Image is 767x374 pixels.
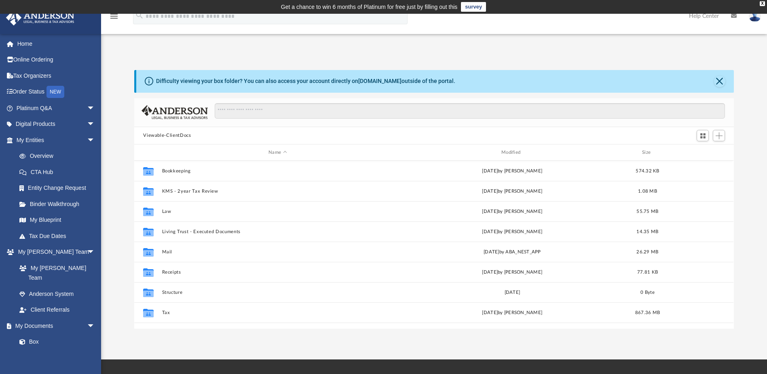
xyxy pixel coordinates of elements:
[134,161,733,328] div: grid
[397,228,628,236] div: [DATE] by [PERSON_NAME]
[162,209,393,214] button: Law
[11,260,99,286] a: My [PERSON_NAME] Team
[6,132,107,148] a: My Entitiesarrow_drop_down
[109,15,119,21] a: menu
[11,164,107,180] a: CTA Hub
[749,10,761,22] img: User Pic
[162,290,393,295] button: Structure
[397,269,628,276] div: [DATE] by [PERSON_NAME]
[461,2,486,12] a: survey
[637,270,658,274] span: 77.81 KB
[87,132,103,149] span: arrow_drop_down
[11,286,103,302] a: Anderson System
[11,196,107,212] a: Binder Walkthrough
[635,310,660,315] span: 867.36 MB
[162,310,393,315] button: Tax
[11,302,103,318] a: Client Referrals
[713,130,725,141] button: Add
[11,228,107,244] a: Tax Due Dates
[11,212,103,228] a: My Blueprint
[637,250,659,254] span: 26.29 MB
[6,318,103,334] a: My Documentsarrow_drop_down
[641,290,655,295] span: 0 Byte
[162,168,393,174] button: Bookkeeping
[162,229,393,234] button: Living Trust - Executed Documents
[143,132,191,139] button: Viewable-ClientDocs
[632,149,664,156] div: Size
[281,2,458,12] div: Get a chance to win 6 months of Platinum for free just by filling out this
[697,130,709,141] button: Switch to Grid View
[162,189,393,194] button: KMS - 2year Tax Review
[6,100,107,116] a: Platinum Q&Aarrow_drop_down
[11,334,99,350] a: Box
[668,149,724,156] div: id
[397,289,628,296] div: [DATE]
[6,84,107,100] a: Order StatusNEW
[162,270,393,275] button: Receipts
[6,244,103,260] a: My [PERSON_NAME] Teamarrow_drop_down
[138,149,158,156] div: id
[6,116,107,132] a: Digital Productsarrow_drop_down
[162,149,393,156] div: Name
[636,169,659,173] span: 574.32 KB
[6,52,107,68] a: Online Ordering
[397,249,628,256] div: [DATE] by ABA_NEST_APP
[760,1,765,6] div: close
[638,189,657,193] span: 1.08 MB
[397,309,628,317] div: [DATE] by [PERSON_NAME]
[397,208,628,215] div: [DATE] by [PERSON_NAME]
[87,100,103,117] span: arrow_drop_down
[156,77,455,85] div: Difficulty viewing your box folder? You can also access your account directly on outside of the p...
[6,68,107,84] a: Tax Organizers
[87,244,103,261] span: arrow_drop_down
[87,116,103,133] span: arrow_drop_down
[6,36,107,52] a: Home
[135,11,144,20] i: search
[11,148,107,164] a: Overview
[397,168,628,175] div: [DATE] by [PERSON_NAME]
[109,11,119,21] i: menu
[46,86,64,98] div: NEW
[397,188,628,195] div: [DATE] by [PERSON_NAME]
[637,209,659,214] span: 55.75 MB
[397,149,628,156] div: Modified
[4,10,77,25] img: Anderson Advisors Platinum Portal
[11,180,107,196] a: Entity Change Request
[637,229,659,234] span: 14.35 MB
[162,249,393,255] button: Mail
[358,78,401,84] a: [DOMAIN_NAME]
[215,103,725,119] input: Search files and folders
[87,318,103,334] span: arrow_drop_down
[714,76,725,87] button: Close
